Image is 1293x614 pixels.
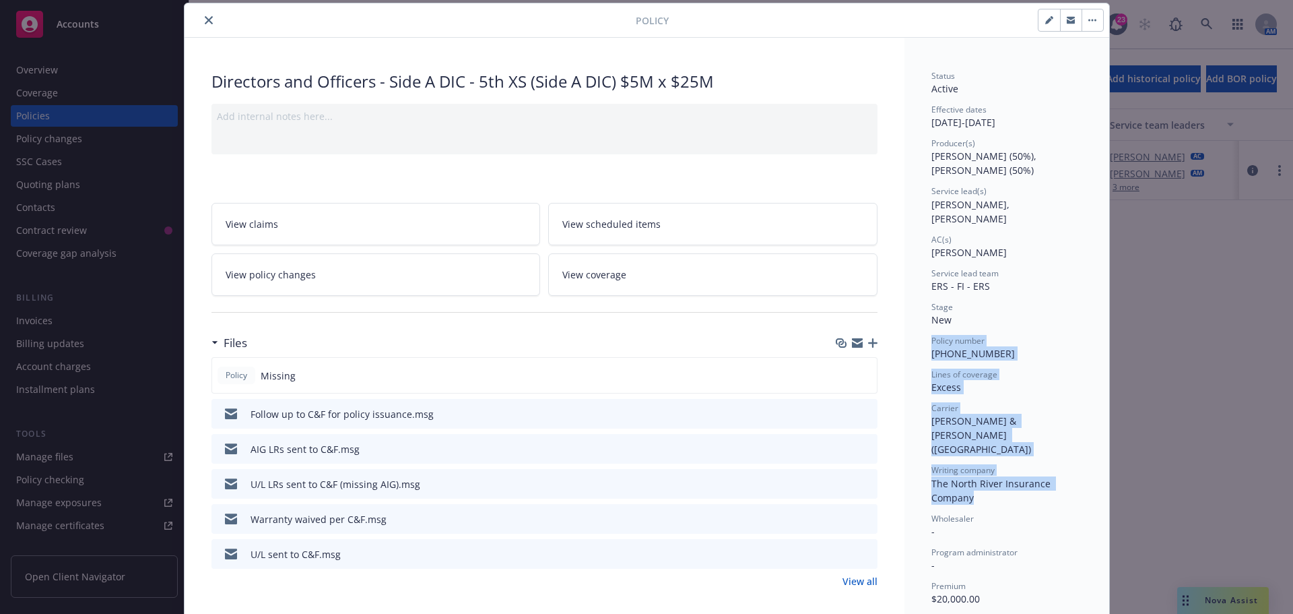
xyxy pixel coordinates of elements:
span: View scheduled items [562,217,661,231]
div: U/L sent to C&F.msg [251,547,341,561]
span: Service lead(s) [931,185,987,197]
span: Active [931,82,958,95]
button: preview file [860,477,872,491]
button: download file [838,477,849,491]
span: [PERSON_NAME] (50%), [PERSON_NAME] (50%) [931,150,1039,177]
div: Excess [931,380,1082,394]
span: Effective dates [931,104,987,115]
button: download file [838,547,849,561]
a: View policy changes [211,253,541,296]
a: View all [842,574,877,588]
span: [PERSON_NAME] & [PERSON_NAME] ([GEOGRAPHIC_DATA]) [931,415,1031,456]
span: Policy [223,369,250,381]
span: Program administrator [931,547,1018,558]
button: preview file [860,407,872,421]
span: Wholesaler [931,513,974,524]
span: [PERSON_NAME], [PERSON_NAME] [931,198,1012,225]
button: preview file [860,442,872,456]
span: Stage [931,301,953,313]
span: View policy changes [226,268,316,282]
span: View claims [226,217,278,231]
button: close [201,12,217,28]
span: Producer(s) [931,137,975,149]
span: - [931,559,935,572]
button: download file [838,407,849,421]
div: Files [211,334,247,352]
span: Missing [261,369,296,383]
span: View coverage [562,268,626,282]
a: View coverage [548,253,877,296]
a: View claims [211,203,541,245]
span: Policy number [931,335,985,346]
span: Status [931,70,955,82]
span: Carrier [931,402,958,414]
button: preview file [860,512,872,526]
span: AC(s) [931,234,952,245]
div: Warranty waived per C&F.msg [251,512,387,526]
a: View scheduled items [548,203,877,245]
div: Add internal notes here... [217,109,872,123]
span: Policy [636,13,669,28]
span: ERS - FI - ERS [931,280,990,293]
div: [DATE] - [DATE] [931,104,1082,129]
span: Lines of coverage [931,369,997,380]
span: $20,000.00 [931,592,980,605]
h3: Files [224,334,247,352]
button: download file [838,442,849,456]
span: - [931,525,935,538]
span: [PERSON_NAME] [931,246,1007,259]
span: Writing company [931,464,995,476]
span: Service lead team [931,268,999,279]
div: U/L LRs sent to C&F (missing AIG).msg [251,477,420,491]
button: download file [838,512,849,526]
span: [PHONE_NUMBER] [931,347,1015,360]
button: preview file [860,547,872,561]
span: The North River Insurance Company [931,477,1053,504]
div: Directors and Officers - Side A DIC - 5th XS (Side A DIC) $5M x $25M [211,70,877,93]
span: Premium [931,580,966,592]
span: New [931,313,952,326]
div: AIG LRs sent to C&F.msg [251,442,360,456]
div: Follow up to C&F for policy issuance.msg [251,407,434,421]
